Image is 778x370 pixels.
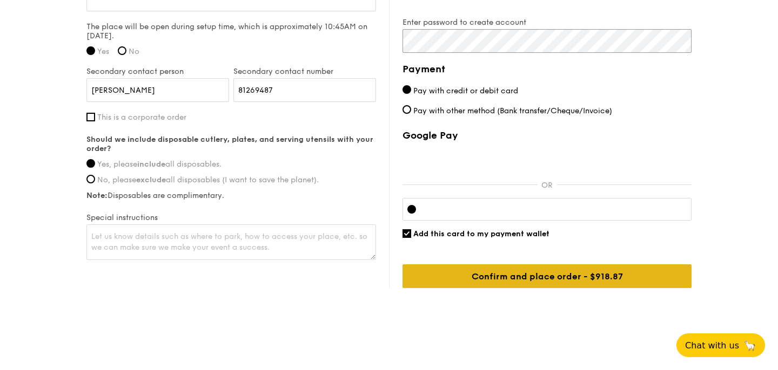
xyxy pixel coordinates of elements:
[403,148,692,172] iframe: Secure payment button frame
[86,191,108,200] strong: Note:
[403,61,692,77] h4: Payment
[403,129,692,141] label: Google Pay
[118,46,126,55] input: No
[676,333,765,357] button: Chat with us🦙
[97,160,222,169] span: Yes, please all disposables.
[137,160,165,169] strong: include
[86,22,376,40] label: The place will be open during setup time, which is approximately 10:45AM on [DATE].
[97,113,186,122] span: This is a corporate order
[97,175,319,184] span: No, please all disposables (I want to save the planet).
[413,229,549,238] span: Add this card to my payment wallet
[538,181,557,190] p: OR
[86,135,373,153] strong: Should we include disposable cutlery, plates, and serving utensils with your order?
[403,105,411,114] input: Pay with other method (Bank transfer/Cheque/Invoice)
[86,46,95,55] input: Yes
[685,340,739,351] span: Chat with us
[403,85,411,94] input: Pay with credit or debit card
[129,47,139,56] span: No
[233,67,376,76] label: Secondary contact number
[403,264,692,288] input: Confirm and place order - $918.87
[86,191,376,200] label: Disposables are complimentary.
[97,47,109,56] span: Yes
[136,175,166,184] strong: exclude
[743,339,756,352] span: 🦙
[86,113,95,121] input: This is a corporate order
[403,18,692,27] label: Enter password to create account
[86,67,229,76] label: Secondary contact person
[86,175,95,183] input: No, pleaseexcludeall disposables (I want to save the planet).
[86,159,95,168] input: Yes, pleaseincludeall disposables.
[86,213,376,222] label: Special instructions
[413,86,518,95] span: Pay with credit or debit card
[413,106,612,115] span: Pay with other method (Bank transfer/Cheque/Invoice)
